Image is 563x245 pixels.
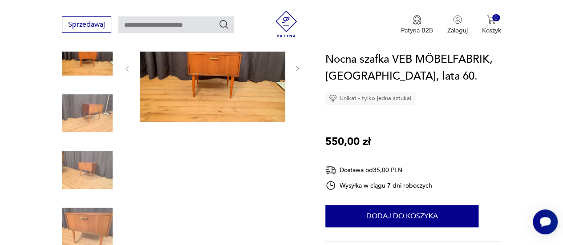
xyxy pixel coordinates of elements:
button: Zaloguj [447,15,468,35]
button: Patyna B2B [401,15,433,35]
p: Patyna B2B [401,26,433,35]
img: Ikona dostawy [325,165,336,176]
a: Sprzedawaj [62,22,111,28]
img: Zdjęcie produktu Nocna szafka VEB MÖBELFABRIK, Niemcy, lata 60. [62,31,113,82]
img: Zdjęcie produktu Nocna szafka VEB MÖBELFABRIK, Niemcy, lata 60. [140,13,285,122]
p: Koszyk [482,26,501,35]
img: Ikonka użytkownika [453,15,462,24]
p: Zaloguj [447,26,468,35]
button: Dodaj do koszyka [325,205,478,227]
div: Dostawa od 35,00 PLN [325,165,432,176]
img: Zdjęcie produktu Nocna szafka VEB MÖBELFABRIK, Niemcy, lata 60. [62,145,113,195]
p: 550,00 zł [325,133,371,150]
img: Ikona medalu [413,15,421,25]
button: Szukaj [219,19,229,30]
div: Wysyłka w ciągu 7 dni roboczych [325,180,432,191]
img: Ikona diamentu [329,94,337,102]
h1: Nocna szafka VEB MÖBELFABRIK, [GEOGRAPHIC_DATA], lata 60. [325,51,501,85]
button: Sprzedawaj [62,16,111,33]
div: 0 [492,14,500,22]
img: Ikona koszyka [487,15,496,24]
img: Zdjęcie produktu Nocna szafka VEB MÖBELFABRIK, Niemcy, lata 60. [62,88,113,139]
img: Patyna - sklep z meblami i dekoracjami vintage [273,11,300,37]
iframe: Smartsupp widget button [533,209,558,234]
div: Unikat - tylko jedna sztuka! [325,92,415,105]
button: 0Koszyk [482,15,501,35]
a: Ikona medaluPatyna B2B [401,15,433,35]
